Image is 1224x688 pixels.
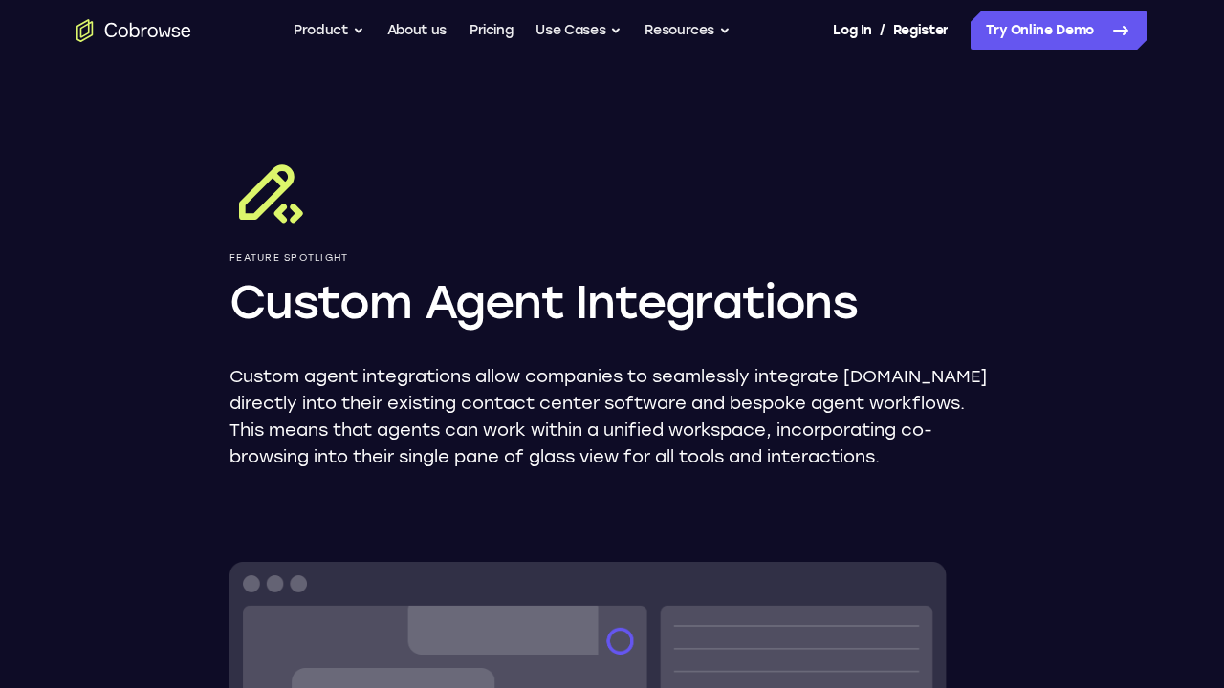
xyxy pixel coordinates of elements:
[76,19,191,42] a: Go to the home page
[229,363,994,470] p: Custom agent integrations allow companies to seamlessly integrate [DOMAIN_NAME] directly into the...
[229,153,306,229] img: Custom Agent Integrations
[880,19,885,42] span: /
[645,11,731,50] button: Resources
[229,252,994,264] p: Feature Spotlight
[833,11,871,50] a: Log In
[535,11,622,50] button: Use Cases
[294,11,364,50] button: Product
[229,271,994,333] h1: Custom Agent Integrations
[971,11,1147,50] a: Try Online Demo
[470,11,514,50] a: Pricing
[893,11,949,50] a: Register
[387,11,447,50] a: About us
